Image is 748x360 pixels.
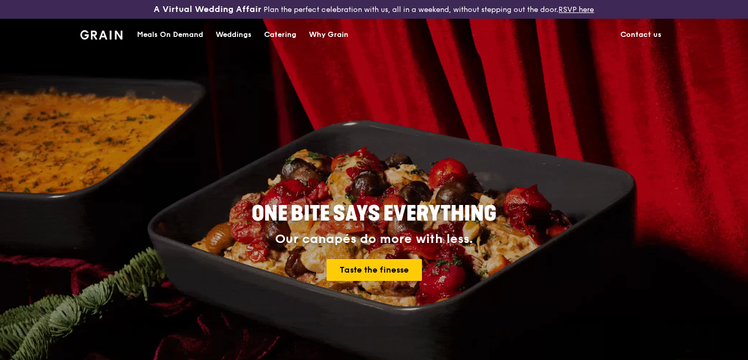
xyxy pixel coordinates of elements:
a: RSVP here [558,5,594,14]
div: Meals On Demand [137,19,203,50]
div: Catering [264,19,296,50]
div: Our canapés do more with less. [186,232,562,247]
a: Weddings [209,19,258,50]
h3: A Virtual Wedding Affair [154,4,261,15]
a: Taste the finesse [327,259,422,281]
a: GrainGrain [80,18,122,49]
div: Plan the perfect celebration with us, all in a weekend, without stepping out the door. [124,4,623,15]
a: Why Grain [303,19,355,50]
a: Contact us [614,19,668,50]
span: ONE BITE SAYS EVERYTHING [252,201,496,226]
div: Why Grain [309,19,348,50]
div: Weddings [216,19,252,50]
img: Grain [80,30,122,40]
a: Catering [258,19,303,50]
